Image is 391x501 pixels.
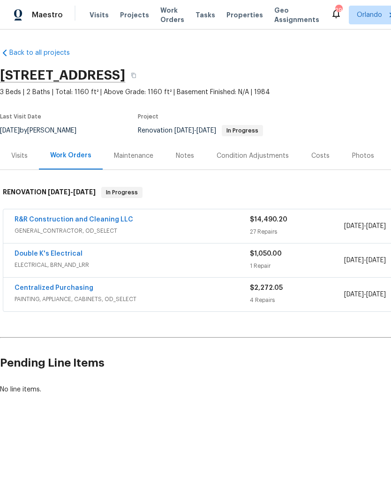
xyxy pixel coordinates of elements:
[3,187,96,198] h6: RENOVATION
[223,128,262,133] span: In Progress
[344,257,364,264] span: [DATE]
[250,216,287,223] span: $14,490.20
[250,285,283,291] span: $2,272.05
[120,10,149,20] span: Projects
[15,295,250,304] span: PAINTING, APPLIANCE, CABINETS, OD_SELECT
[226,10,263,20] span: Properties
[195,12,215,18] span: Tasks
[138,114,158,119] span: Project
[90,10,109,20] span: Visits
[48,189,96,195] span: -
[160,6,184,24] span: Work Orders
[357,10,382,20] span: Orlando
[15,226,250,236] span: GENERAL_CONTRACTOR, OD_SELECT
[138,127,263,134] span: Renovation
[196,127,216,134] span: [DATE]
[102,188,142,197] span: In Progress
[15,216,133,223] a: R&R Construction and Cleaning LLC
[73,189,96,195] span: [DATE]
[50,151,91,160] div: Work Orders
[217,151,289,161] div: Condition Adjustments
[344,221,386,231] span: -
[15,260,250,270] span: ELECTRICAL, BRN_AND_LRR
[15,250,83,257] a: Double K's Electrical
[335,6,342,15] div: 29
[344,291,364,298] span: [DATE]
[125,67,142,84] button: Copy Address
[344,290,386,299] span: -
[311,151,330,161] div: Costs
[11,151,28,161] div: Visits
[250,261,344,271] div: 1 Repair
[250,295,344,305] div: 4 Repairs
[366,223,386,229] span: [DATE]
[344,223,364,229] span: [DATE]
[48,189,70,195] span: [DATE]
[174,127,216,134] span: -
[352,151,374,161] div: Photos
[344,256,386,265] span: -
[15,285,93,291] a: Centralized Purchasing
[366,257,386,264] span: [DATE]
[114,151,153,161] div: Maintenance
[176,151,194,161] div: Notes
[250,250,282,257] span: $1,050.00
[274,6,319,24] span: Geo Assignments
[32,10,63,20] span: Maestro
[366,291,386,298] span: [DATE]
[250,227,344,236] div: 27 Repairs
[174,127,194,134] span: [DATE]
